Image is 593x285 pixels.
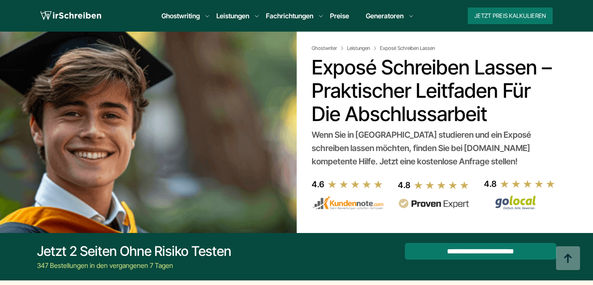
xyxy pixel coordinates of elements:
[380,45,435,52] span: Exposé Schreiben Lassen
[328,180,383,189] img: stars
[312,45,345,52] a: Ghostwriter
[347,45,378,52] a: Leistungen
[330,12,349,20] a: Preise
[312,178,324,191] div: 4.6
[161,11,200,21] a: Ghostwriting
[312,56,553,126] h1: Exposé schreiben lassen – praktischer Leitfaden für die Abschlussarbeit
[468,7,553,24] button: Jetzt Preis kalkulieren
[484,177,496,191] div: 4.8
[556,246,581,271] img: button top
[266,11,313,21] a: Fachrichtungen
[216,11,249,21] a: Leistungen
[414,181,469,190] img: stars
[312,128,553,168] div: Wenn Sie in [GEOGRAPHIC_DATA] studieren und ein Exposé schreiben lassen möchten, finden Sie bei [...
[312,196,383,210] img: kundennote
[398,178,410,192] div: 4.8
[398,198,469,209] img: provenexpert reviews
[37,260,231,270] div: 347 Bestellungen in den vergangenen 7 Tagen
[40,10,101,22] img: logo wirschreiben
[366,11,404,21] a: Generatoren
[37,243,231,260] div: Jetzt 2 Seiten ohne Risiko testen
[500,179,556,188] img: stars
[484,195,556,210] img: Wirschreiben Bewertungen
